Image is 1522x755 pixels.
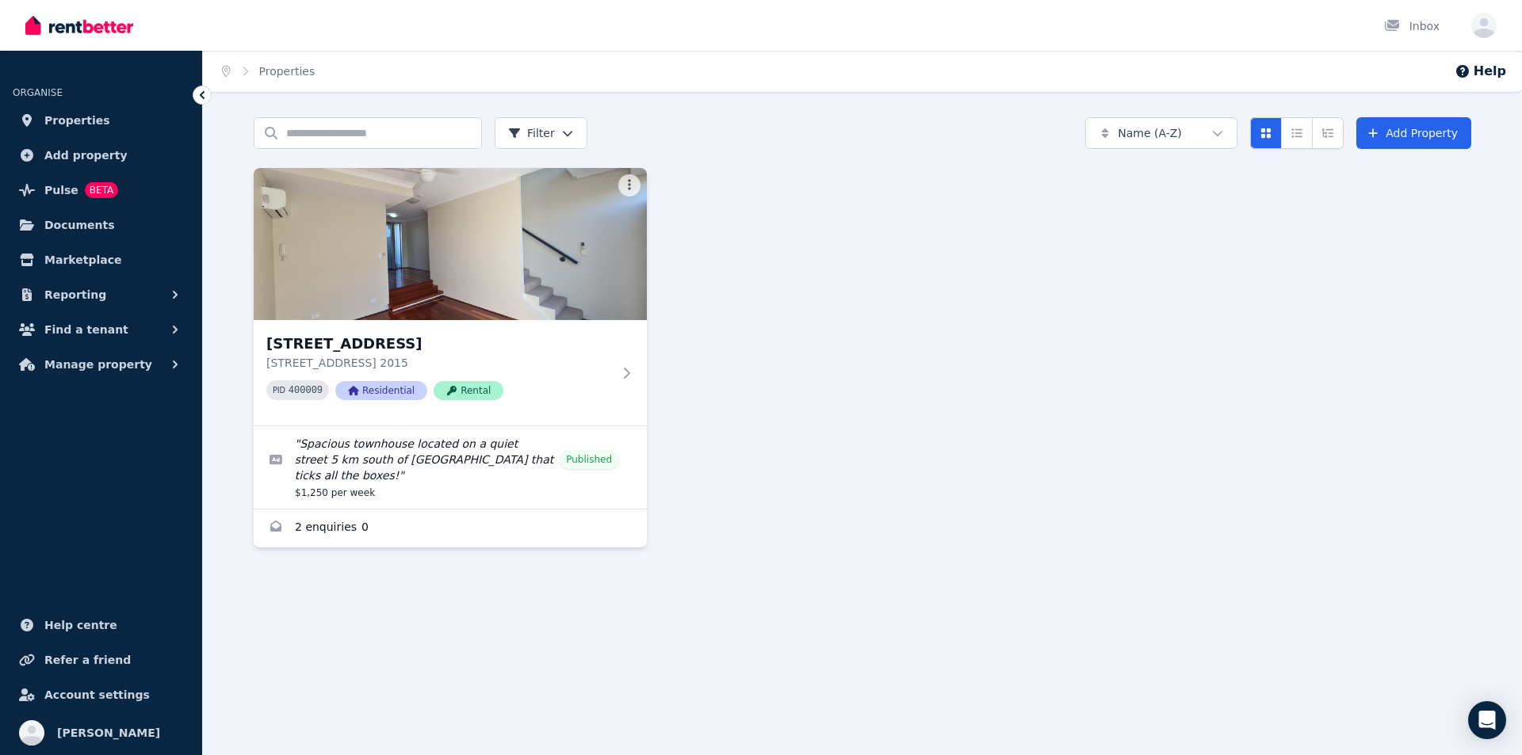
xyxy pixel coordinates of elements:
[259,65,315,78] a: Properties
[44,111,110,130] span: Properties
[13,314,189,345] button: Find a tenant
[13,679,189,711] a: Account settings
[44,181,78,200] span: Pulse
[13,644,189,676] a: Refer a friend
[1356,117,1471,149] a: Add Property
[254,509,647,547] a: Enquiries for Unit 10/161-219 Queen St, Beaconsfield
[254,426,647,509] a: Edit listing: Spacious townhouse located on a quiet street 5 km south of Sydney CBD that ticks al...
[44,355,152,374] span: Manage property
[25,13,133,37] img: RentBetter
[618,174,641,196] button: More options
[44,215,115,235] span: Documents
[13,349,189,380] button: Manage property
[254,168,647,320] img: Unit 10/161-219 Queen St, Beaconsfield
[44,616,117,635] span: Help centre
[44,285,106,304] span: Reporting
[44,146,128,165] span: Add property
[266,355,612,371] p: [STREET_ADDRESS] 2015
[1384,18,1440,34] div: Inbox
[434,381,503,400] span: Rental
[13,87,63,98] span: ORGANISE
[508,125,555,141] span: Filter
[289,385,323,396] code: 400009
[44,650,131,669] span: Refer a friend
[1085,117,1237,149] button: Name (A-Z)
[13,174,189,206] a: PulseBETA
[254,168,647,425] a: Unit 10/161-219 Queen St, Beaconsfield[STREET_ADDRESS][STREET_ADDRESS] 2015PID 400009ResidentialR...
[1455,62,1506,81] button: Help
[13,139,189,171] a: Add property
[57,723,160,742] span: [PERSON_NAME]
[1250,117,1282,149] button: Card view
[203,51,334,92] nav: Breadcrumb
[1281,117,1313,149] button: Compact list view
[1118,125,1182,141] span: Name (A-Z)
[13,279,189,311] button: Reporting
[1312,117,1344,149] button: Expanded list view
[85,182,118,198] span: BETA
[335,381,427,400] span: Residential
[1468,701,1506,739] div: Open Intercom Messenger
[13,105,189,136] a: Properties
[1250,117,1344,149] div: View options
[273,386,285,395] small: PID
[13,244,189,276] a: Marketplace
[44,685,150,704] span: Account settings
[44,250,121,269] span: Marketplace
[266,333,612,355] h3: [STREET_ADDRESS]
[495,117,587,149] button: Filter
[44,320,128,339] span: Find a tenant
[13,609,189,641] a: Help centre
[13,209,189,241] a: Documents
